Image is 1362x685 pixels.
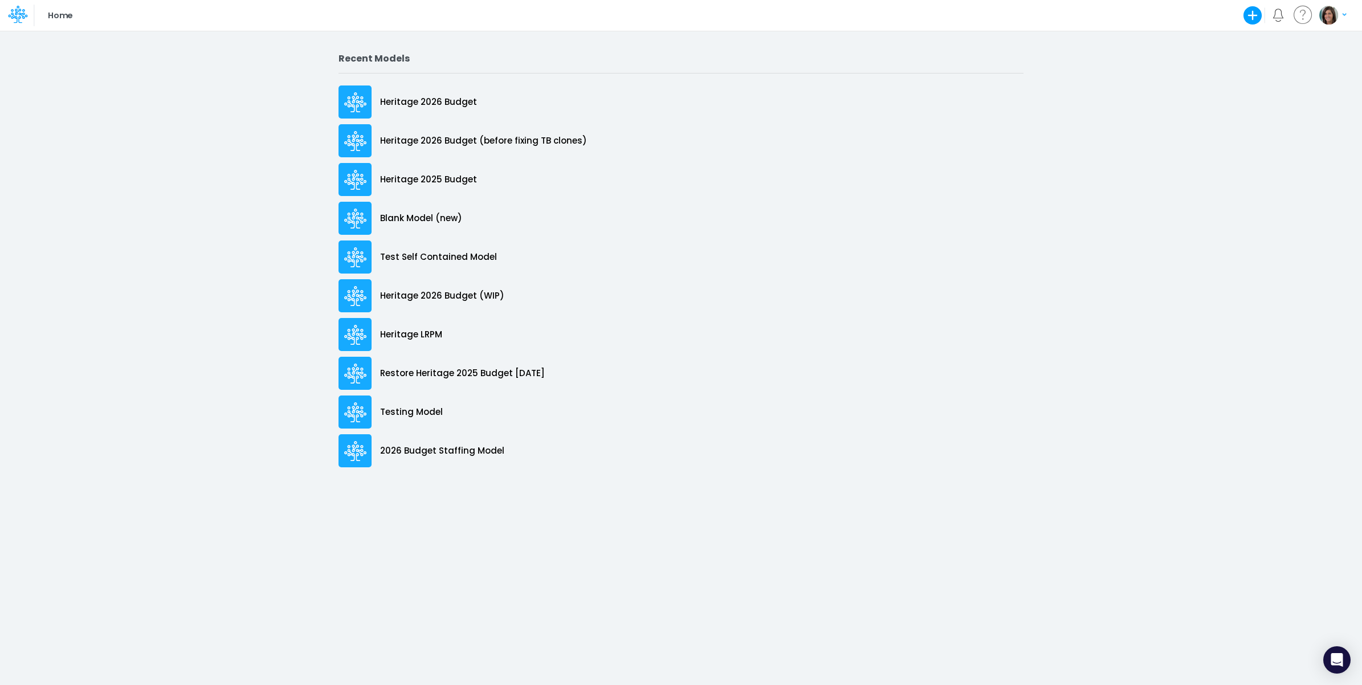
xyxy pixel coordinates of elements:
[339,83,1023,121] a: Heritage 2026 Budget
[339,393,1023,431] a: Testing Model
[48,9,72,22] p: Home
[380,134,587,148] p: Heritage 2026 Budget (before fixing TB clones)
[339,315,1023,354] a: Heritage LRPM
[380,96,477,109] p: Heritage 2026 Budget
[380,406,443,419] p: Testing Model
[380,251,497,264] p: Test Self Contained Model
[380,290,504,303] p: Heritage 2026 Budget (WIP)
[339,238,1023,276] a: Test Self Contained Model
[339,53,1023,64] h2: Recent Models
[339,121,1023,160] a: Heritage 2026 Budget (before fixing TB clones)
[339,431,1023,470] a: 2026 Budget Staffing Model
[1272,9,1285,22] a: Notifications
[339,276,1023,315] a: Heritage 2026 Budget (WIP)
[380,367,545,380] p: Restore Heritage 2025 Budget [DATE]
[380,445,504,458] p: 2026 Budget Staffing Model
[339,199,1023,238] a: Blank Model (new)
[380,328,442,341] p: Heritage LRPM
[339,354,1023,393] a: Restore Heritage 2025 Budget [DATE]
[339,160,1023,199] a: Heritage 2025 Budget
[380,173,477,186] p: Heritage 2025 Budget
[1323,646,1351,674] div: Open Intercom Messenger
[380,212,462,225] p: Blank Model (new)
